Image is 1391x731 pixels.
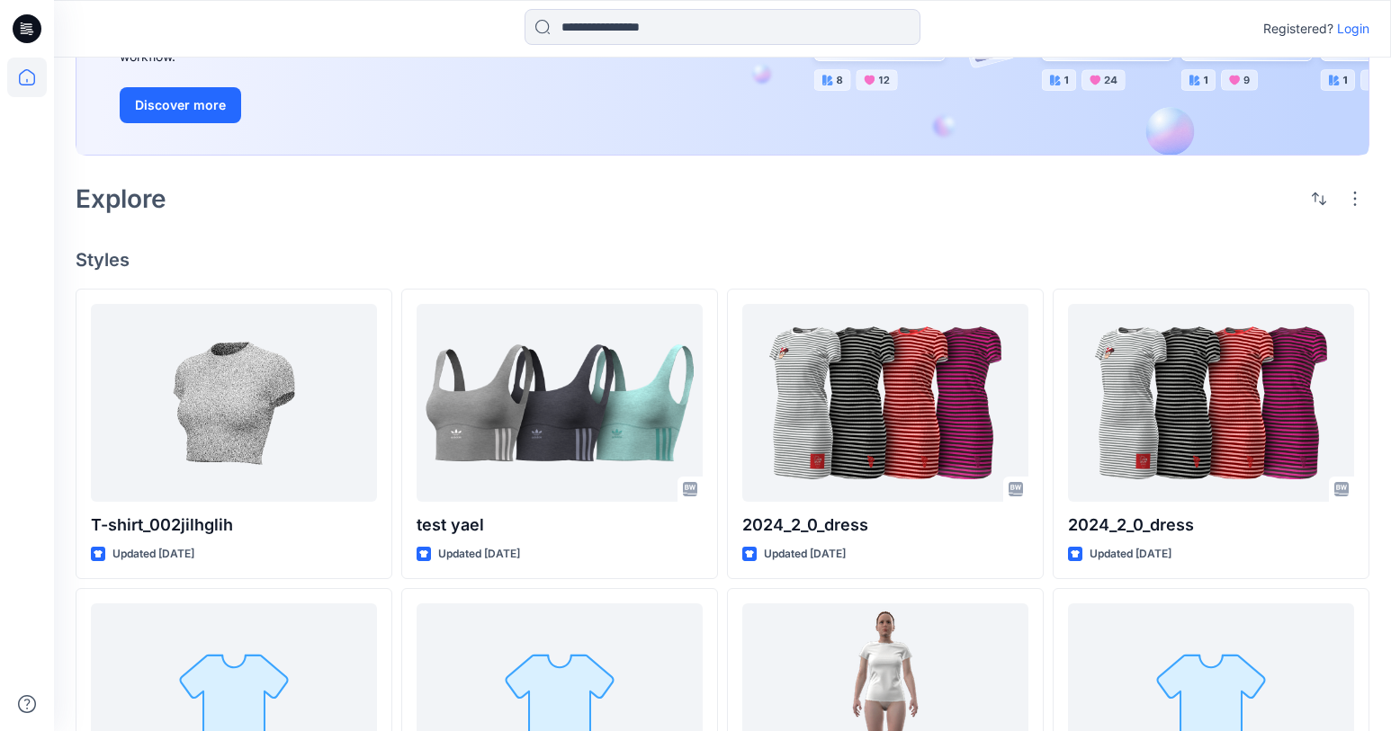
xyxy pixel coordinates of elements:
[438,545,520,564] p: Updated [DATE]
[417,513,703,538] p: test yael
[1263,18,1333,40] p: Registered?
[764,545,846,564] p: Updated [DATE]
[120,87,525,123] a: Discover more
[112,545,194,564] p: Updated [DATE]
[1337,18,1369,40] p: Login
[76,249,1369,271] h4: Styles
[1068,513,1354,538] p: 2024_2_0_dress
[76,184,166,213] h2: Explore
[417,304,703,502] a: test yael
[120,87,241,123] button: Discover more
[742,304,1028,502] a: 2024_2_0_dress
[1090,545,1171,564] p: Updated [DATE]
[1068,304,1354,502] a: 2024_2_0_dress
[742,513,1028,538] p: 2024_2_0_dress
[91,304,377,502] a: T-shirt_002jilhglih
[91,513,377,538] p: T-shirt_002jilhglih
